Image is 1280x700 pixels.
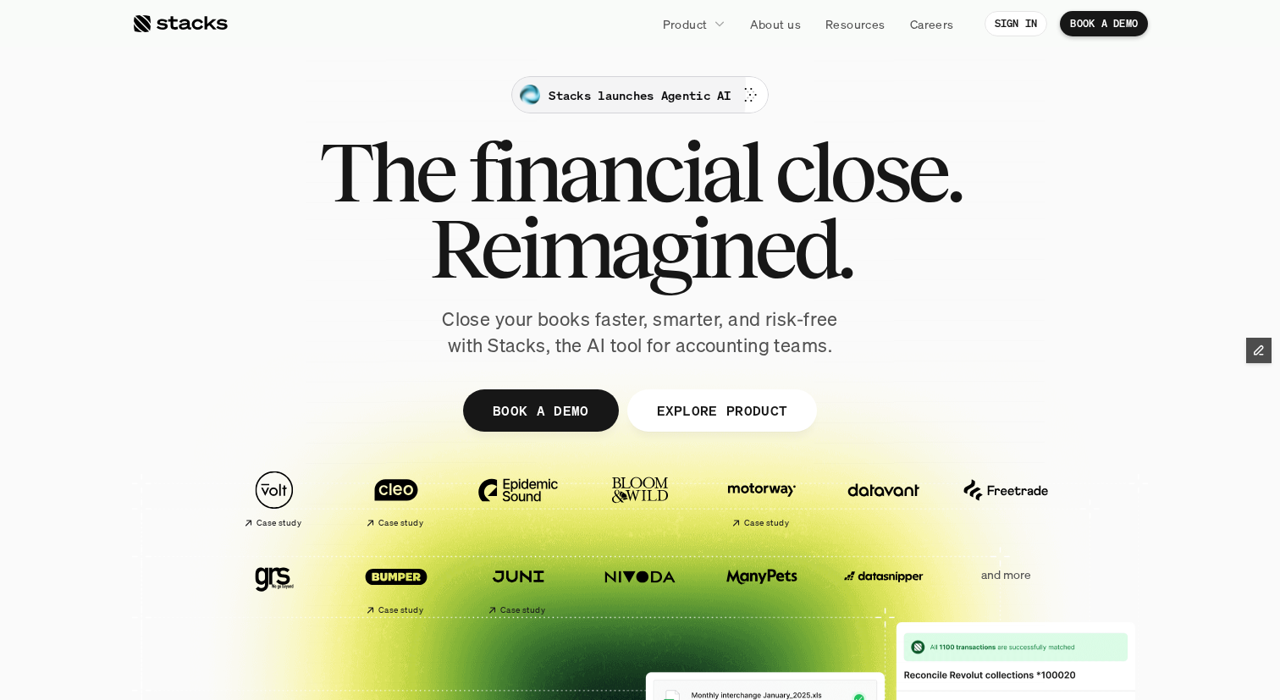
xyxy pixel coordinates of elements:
a: BOOK A DEMO [463,389,619,432]
p: Stacks launches Agentic AI [549,86,731,104]
p: BOOK A DEMO [1070,18,1138,30]
a: Case study [466,548,571,622]
p: Close your books faster, smarter, and risk-free with Stacks, the AI tool for accounting teams. [428,306,852,359]
p: Product [663,15,708,33]
h2: Case study [378,605,423,615]
a: Case study [709,462,814,536]
a: Stacks launches Agentic AI [511,76,768,113]
a: Careers [900,8,964,39]
button: Edit Framer Content [1246,338,1272,363]
a: SIGN IN [985,11,1048,36]
span: close. [775,134,961,210]
a: Case study [344,548,449,622]
span: financial [468,134,760,210]
p: BOOK A DEMO [493,398,589,422]
h2: Case study [378,518,423,528]
a: Case study [222,462,327,536]
p: About us [750,15,801,33]
a: BOOK A DEMO [1060,11,1148,36]
a: Resources [815,8,896,39]
h2: Case study [257,518,301,528]
h2: Case study [500,605,545,615]
p: Careers [910,15,954,33]
a: Case study [344,462,449,536]
a: About us [740,8,811,39]
h2: Case study [744,518,789,528]
span: The [319,134,454,210]
p: EXPLORE PRODUCT [656,398,787,422]
a: EXPLORE PRODUCT [626,389,817,432]
p: SIGN IN [995,18,1038,30]
a: Privacy Policy [200,392,274,404]
span: Reimagined. [429,210,852,286]
p: Resources [825,15,886,33]
p: and more [953,568,1058,582]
